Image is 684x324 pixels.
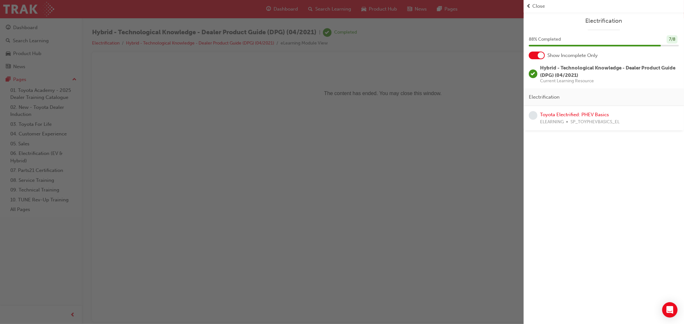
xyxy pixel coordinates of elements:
[529,36,561,43] span: 88 % Completed
[3,5,569,34] p: The content has ended. You may close this window.
[547,52,598,59] span: Show Incomplete Only
[540,118,564,126] span: ELEARNING
[540,112,609,117] a: Toyota Electrified: PHEV Basics
[526,3,531,10] span: prev-icon
[526,3,681,10] button: prev-iconClose
[540,79,679,83] span: Current Learning Resource
[529,93,560,101] span: Electrification
[662,302,678,318] div: Open Intercom Messenger
[529,69,537,78] span: learningRecordVerb_COMPLETE-icon
[570,118,620,126] span: SP_TOYPHEVBASICS_EL
[540,65,675,78] span: Hybrid - Technological Knowledge - Dealer Product Guide (DPG) (04/2021)
[532,3,545,10] span: Close
[529,111,537,120] span: learningRecordVerb_NONE-icon
[667,35,678,44] div: 7 / 8
[529,17,679,25] a: Electrification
